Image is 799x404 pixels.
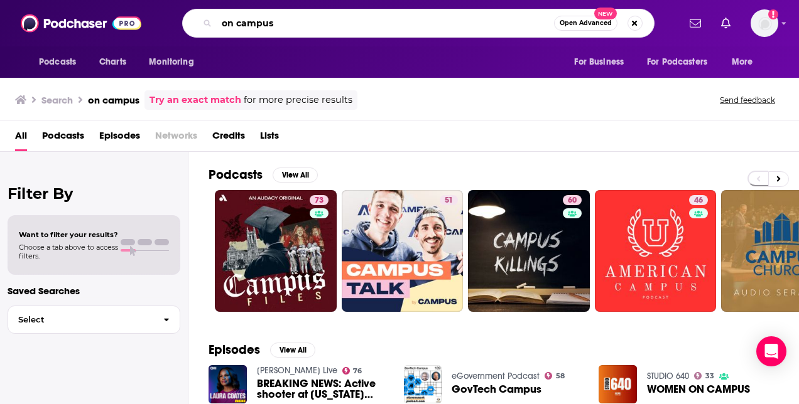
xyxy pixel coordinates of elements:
a: Podcasts [42,125,84,151]
span: BREAKING NEWS: Active shooter at [US_STATE][GEOGRAPHIC_DATA] [257,378,389,400]
span: 33 [705,373,714,379]
a: Episodes [99,125,140,151]
span: Select [8,316,153,324]
div: Open Intercom Messenger [756,336,786,366]
a: PodcastsView All [209,167,318,183]
button: open menu [30,50,92,74]
a: All [15,125,27,151]
button: open menu [565,50,639,74]
button: Show profile menu [751,9,778,37]
span: 73 [315,194,323,207]
h2: Episodes [209,342,260,358]
a: Credits [212,125,245,151]
span: New [594,8,617,19]
h2: Filter By [8,184,180,203]
a: 51 [440,195,458,205]
button: Select [8,306,180,334]
a: STUDIO 640 [647,371,689,381]
a: 76 [342,367,362,375]
h3: on campus [88,94,139,106]
h3: Search [41,94,73,106]
h2: Podcasts [209,167,263,183]
span: Open Advanced [560,20,612,26]
svg: Add a profile image [768,9,778,19]
a: WOMEN ON CAMPUS [647,384,750,395]
span: 46 [694,194,703,207]
span: Want to filter your results? [19,230,118,239]
button: Send feedback [716,95,779,105]
span: Networks [155,125,197,151]
span: 60 [568,194,577,207]
div: Search podcasts, credits, & more... [182,9,655,38]
a: 46 [595,190,717,312]
a: Try an exact match [149,93,241,107]
a: GovTech Campus [452,384,541,395]
a: Show notifications dropdown [716,13,736,34]
a: Charts [91,50,134,74]
a: 33 [694,372,714,380]
img: User Profile [751,9,778,37]
a: Lists [260,125,279,151]
span: 51 [445,194,453,207]
button: open menu [723,50,769,74]
a: Laura Coates Live [257,365,337,376]
a: 46 [689,195,708,205]
a: 58 [545,372,565,380]
span: For Podcasters [647,53,707,71]
button: View All [273,167,318,183]
a: BREAKING NEWS: Active shooter at Michigan State University [257,378,389,400]
span: More [732,53,753,71]
a: 60 [468,190,590,312]
img: BREAKING NEWS: Active shooter at Michigan State University [209,365,247,403]
span: 76 [353,368,362,374]
a: Show notifications dropdown [685,13,706,34]
a: EpisodesView All [209,342,315,358]
img: GovTech Campus [404,365,442,403]
a: 73 [310,195,329,205]
input: Search podcasts, credits, & more... [217,13,554,33]
span: For Business [574,53,624,71]
span: 58 [556,373,565,379]
button: Open AdvancedNew [554,16,617,31]
span: Choose a tab above to access filters. [19,243,118,260]
a: eGovernment Podcast [452,371,540,381]
a: 51 [342,190,464,312]
p: Saved Searches [8,285,180,297]
button: View All [270,343,315,358]
img: WOMEN ON CAMPUS [599,365,637,403]
button: open menu [639,50,726,74]
span: for more precise results [244,93,352,107]
a: 60 [563,195,582,205]
a: 73 [215,190,337,312]
img: Podchaser - Follow, Share and Rate Podcasts [21,11,141,35]
span: Logged in as amanda.moss [751,9,778,37]
span: Podcasts [39,53,76,71]
span: Monitoring [149,53,193,71]
span: Charts [99,53,126,71]
button: open menu [140,50,210,74]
